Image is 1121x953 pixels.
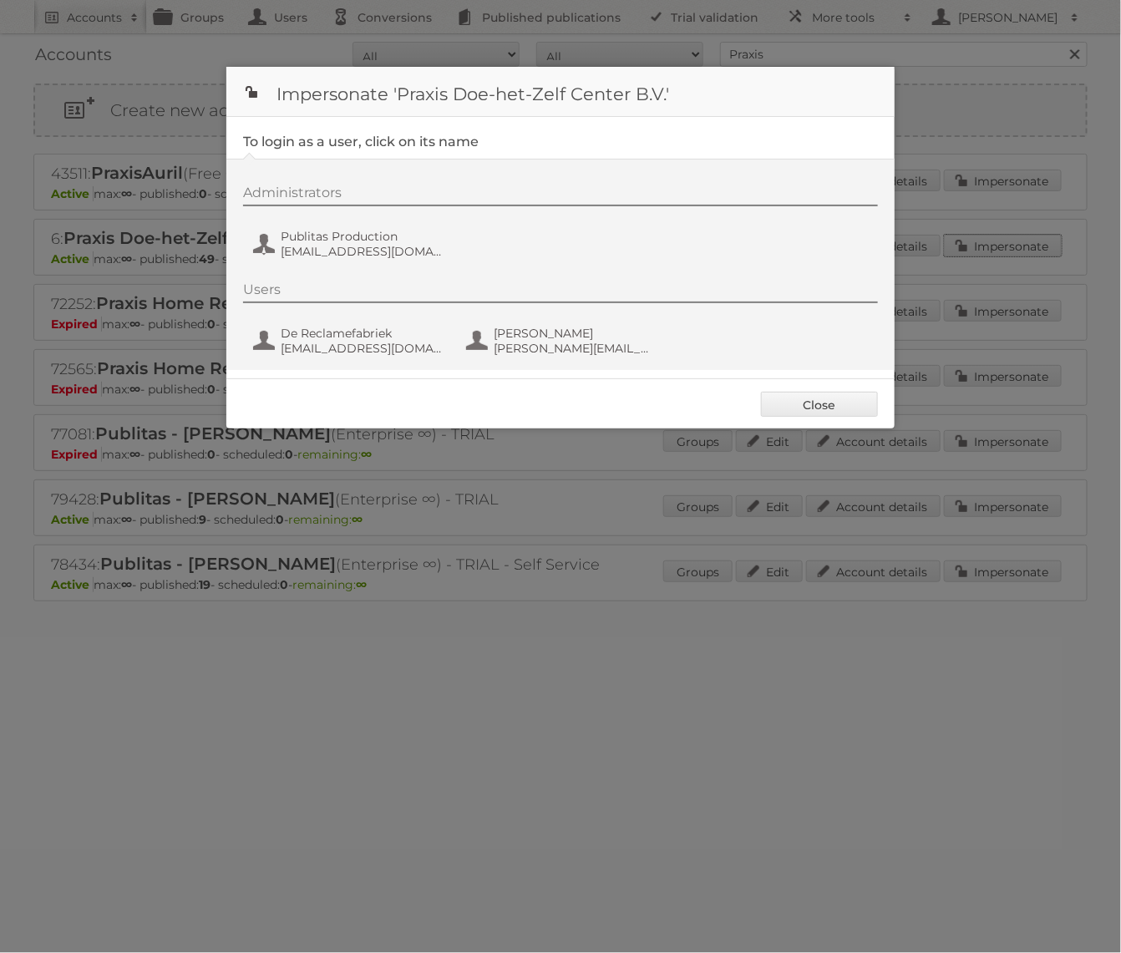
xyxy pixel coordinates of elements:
span: [PERSON_NAME][EMAIL_ADDRESS][DOMAIN_NAME] [494,341,656,356]
span: [EMAIL_ADDRESS][DOMAIN_NAME] [281,244,443,259]
button: [PERSON_NAME] [PERSON_NAME][EMAIL_ADDRESS][DOMAIN_NAME] [464,324,661,357]
span: Publitas Production [281,229,443,244]
button: De Reclamefabriek [EMAIL_ADDRESS][DOMAIN_NAME] [251,324,448,357]
span: De Reclamefabriek [281,326,443,341]
div: Users [243,281,878,303]
button: Publitas Production [EMAIL_ADDRESS][DOMAIN_NAME] [251,227,448,261]
span: [EMAIL_ADDRESS][DOMAIN_NAME] [281,341,443,356]
div: Administrators [243,185,878,206]
legend: To login as a user, click on its name [243,134,479,150]
a: Close [761,392,878,417]
span: [PERSON_NAME] [494,326,656,341]
h1: Impersonate 'Praxis Doe-het-Zelf Center B.V.' [226,67,895,117]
